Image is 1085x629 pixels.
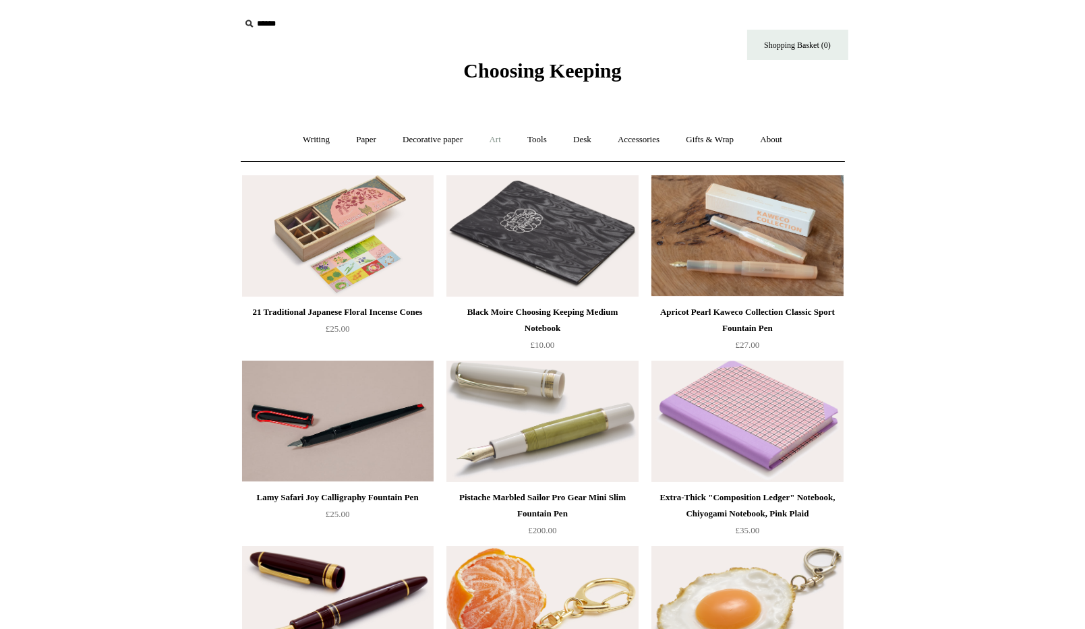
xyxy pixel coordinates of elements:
[344,122,388,158] a: Paper
[446,489,638,545] a: Pistache Marbled Sailor Pro Gear Mini Slim Fountain Pen £200.00
[450,304,635,336] div: Black Moire Choosing Keeping Medium Notebook
[326,324,350,334] span: £25.00
[515,122,559,158] a: Tools
[446,175,638,297] a: Black Moire Choosing Keeping Medium Notebook Black Moire Choosing Keeping Medium Notebook
[651,361,843,482] a: Extra-Thick "Composition Ledger" Notebook, Chiyogami Notebook, Pink Plaid Extra-Thick "Compositio...
[748,122,794,158] a: About
[446,175,638,297] img: Black Moire Choosing Keeping Medium Notebook
[446,361,638,482] img: Pistache Marbled Sailor Pro Gear Mini Slim Fountain Pen
[463,59,621,82] span: Choosing Keeping
[242,361,434,482] a: Lamy Safari Joy Calligraphy Fountain Pen Lamy Safari Joy Calligraphy Fountain Pen
[651,175,843,297] img: Apricot Pearl Kaweco Collection Classic Sport Fountain Pen
[242,175,434,297] img: 21 Traditional Japanese Floral Incense Cones
[242,489,434,545] a: Lamy Safari Joy Calligraphy Fountain Pen £25.00
[606,122,672,158] a: Accessories
[531,340,555,350] span: £10.00
[242,175,434,297] a: 21 Traditional Japanese Floral Incense Cones 21 Traditional Japanese Floral Incense Cones
[747,30,848,60] a: Shopping Basket (0)
[651,489,843,545] a: Extra-Thick "Composition Ledger" Notebook, Chiyogami Notebook, Pink Plaid £35.00
[245,489,430,506] div: Lamy Safari Joy Calligraphy Fountain Pen
[651,361,843,482] img: Extra-Thick "Composition Ledger" Notebook, Chiyogami Notebook, Pink Plaid
[446,304,638,359] a: Black Moire Choosing Keeping Medium Notebook £10.00
[651,175,843,297] a: Apricot Pearl Kaweco Collection Classic Sport Fountain Pen Apricot Pearl Kaweco Collection Classi...
[390,122,475,158] a: Decorative paper
[242,361,434,482] img: Lamy Safari Joy Calligraphy Fountain Pen
[674,122,746,158] a: Gifts & Wrap
[291,122,342,158] a: Writing
[463,70,621,80] a: Choosing Keeping
[446,361,638,482] a: Pistache Marbled Sailor Pro Gear Mini Slim Fountain Pen Pistache Marbled Sailor Pro Gear Mini Sli...
[528,525,556,535] span: £200.00
[736,525,760,535] span: £35.00
[477,122,513,158] a: Art
[450,489,635,522] div: Pistache Marbled Sailor Pro Gear Mini Slim Fountain Pen
[561,122,604,158] a: Desk
[651,304,843,359] a: Apricot Pearl Kaweco Collection Classic Sport Fountain Pen £27.00
[242,304,434,359] a: 21 Traditional Japanese Floral Incense Cones £25.00
[655,489,840,522] div: Extra-Thick "Composition Ledger" Notebook, Chiyogami Notebook, Pink Plaid
[736,340,760,350] span: £27.00
[655,304,840,336] div: Apricot Pearl Kaweco Collection Classic Sport Fountain Pen
[245,304,430,320] div: 21 Traditional Japanese Floral Incense Cones
[326,509,350,519] span: £25.00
